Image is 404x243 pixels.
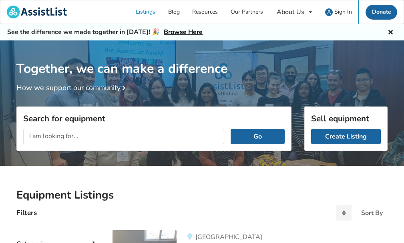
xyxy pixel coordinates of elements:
a: Our Partners [224,0,269,24]
h4: Filters [16,208,37,217]
a: user icon Sign In [319,0,359,24]
a: How we support our community [16,83,129,92]
h2: Equipment Listings [16,188,388,202]
a: Create Listing [311,129,381,144]
a: Browse Here [164,28,203,36]
img: assistlist-logo [7,6,67,18]
span: [GEOGRAPHIC_DATA] [195,233,262,241]
img: user icon [325,8,333,16]
a: Listings [130,0,162,24]
h3: Sell equipment [311,113,381,124]
a: Donate [366,5,398,20]
h3: Search for equipment [23,113,285,124]
button: Go [231,129,285,144]
h5: See the difference we made together in [DATE]! 🎉 [7,28,203,36]
div: Sort By [361,210,383,216]
a: Blog [162,0,186,24]
a: Resources [186,0,225,24]
span: Sign In [334,8,352,16]
input: I am looking for... [23,129,224,144]
div: About Us [277,9,304,15]
h1: Together, we can make a difference [16,40,388,77]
